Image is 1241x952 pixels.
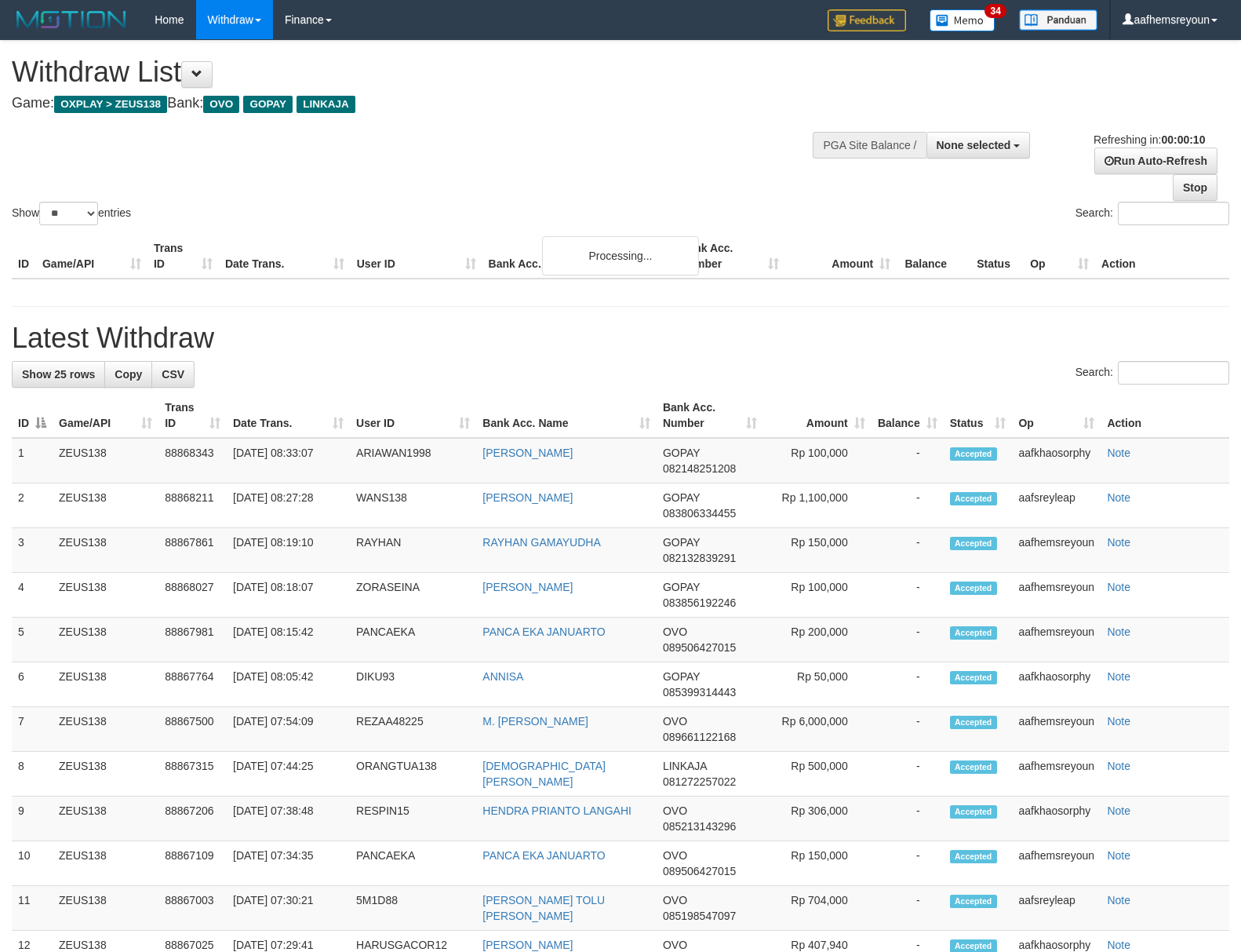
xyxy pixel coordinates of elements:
a: HENDRA PRIANTO LANGAHI [482,804,631,817]
a: Note [1107,894,1130,906]
a: Copy [104,361,152,388]
span: OVO [663,715,687,728]
a: Stop [1173,174,1217,201]
h4: Game: Bank: [12,96,812,111]
span: Accepted [950,805,997,819]
span: Copy 089506427015 to clipboard [663,865,736,877]
td: 88867109 [158,841,227,886]
td: - [872,438,944,483]
th: Trans ID [147,234,219,279]
th: ID [12,234,36,279]
th: Date Trans. [219,234,351,279]
span: LINKAJA [663,760,707,772]
td: aafsreyleap [1012,483,1101,528]
td: 88867981 [158,618,227,662]
span: Accepted [950,582,997,595]
td: [DATE] 08:15:42 [227,618,350,662]
span: Accepted [950,716,997,729]
span: Accepted [950,761,997,774]
td: 88867003 [158,886,227,931]
td: - [872,528,944,573]
a: ANNISA [482,670,523,683]
a: [PERSON_NAME] [482,581,573,593]
td: aafhemsreyoun [1012,528,1101,573]
a: Note [1107,581,1130,593]
td: aafhemsreyoun [1012,573,1101,618]
a: Note [1107,804,1130,817]
span: Copy 081272257022 to clipboard [663,775,736,788]
span: GOPAY [663,536,700,549]
input: Search: [1118,202,1229,225]
td: 5M1D88 [350,886,476,931]
span: LINKAJA [297,96,355,113]
a: [PERSON_NAME] [482,939,573,951]
h1: Latest Withdraw [12,323,1229,354]
label: Search: [1075,361,1229,385]
td: - [872,662,944,707]
td: - [872,707,944,752]
a: Note [1107,670,1130,683]
th: Op: activate to sort column ascending [1012,393,1101,438]
th: Trans ID: activate to sort column ascending [158,393,227,438]
span: Show 25 rows [22,368,95,381]
td: 9 [12,797,53,841]
td: - [872,618,944,662]
a: CSV [151,361,195,388]
th: Bank Acc. Name [482,234,675,279]
th: Amount [785,234,897,279]
a: Note [1107,536,1130,549]
a: PANCA EKA JANUARTO [482,626,605,638]
th: User ID: activate to sort column ascending [350,393,476,438]
th: Game/API: activate to sort column ascending [53,393,158,438]
span: OVO [203,96,239,113]
span: OXPLAY > ZEUS138 [54,96,167,113]
th: Bank Acc. Name: activate to sort column ascending [476,393,657,438]
th: Balance: activate to sort column ascending [872,393,944,438]
td: 3 [12,528,53,573]
th: Date Trans.: activate to sort column ascending [227,393,350,438]
td: ZEUS138 [53,483,158,528]
td: 1 [12,438,53,483]
td: PANCAEKA [350,618,476,662]
td: Rp 100,000 [763,573,871,618]
td: ZEUS138 [53,752,158,797]
td: aafhemsreyoun [1012,752,1101,797]
a: Note [1107,939,1130,951]
a: [PERSON_NAME] TOLU [PERSON_NAME] [482,894,605,922]
span: Accepted [950,671,997,684]
td: 8 [12,752,53,797]
td: REZAA48225 [350,707,476,752]
span: OVO [663,626,687,638]
td: 88867206 [158,797,227,841]
button: None selected [926,132,1031,159]
span: Refreshing in: [1094,133,1205,146]
td: 2 [12,483,53,528]
span: Accepted [950,626,997,640]
th: Game/API [36,234,147,279]
td: 88867764 [158,662,227,707]
td: PANCAEKA [350,841,476,886]
td: ZEUS138 [53,438,158,483]
label: Show entries [12,202,131,225]
img: panduan.png [1019,9,1097,31]
span: 34 [984,4,1006,18]
td: ZEUS138 [53,573,158,618]
td: 10 [12,841,53,886]
td: [DATE] 08:33:07 [227,438,350,483]
th: ID: activate to sort column descending [12,393,53,438]
label: Search: [1075,202,1229,225]
td: aafsreyleap [1012,886,1101,931]
a: Note [1107,715,1130,728]
h1: Withdraw List [12,57,812,88]
td: 88868343 [158,438,227,483]
span: Copy 089661122168 to clipboard [663,731,736,743]
td: ZEUS138 [53,841,158,886]
th: Action [1101,393,1229,438]
span: GOPAY [663,491,700,504]
td: [DATE] 07:38:48 [227,797,350,841]
td: Rp 1,100,000 [763,483,871,528]
td: RESPIN15 [350,797,476,841]
a: Note [1107,491,1130,504]
span: CSV [162,368,184,381]
span: OVO [663,804,687,817]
